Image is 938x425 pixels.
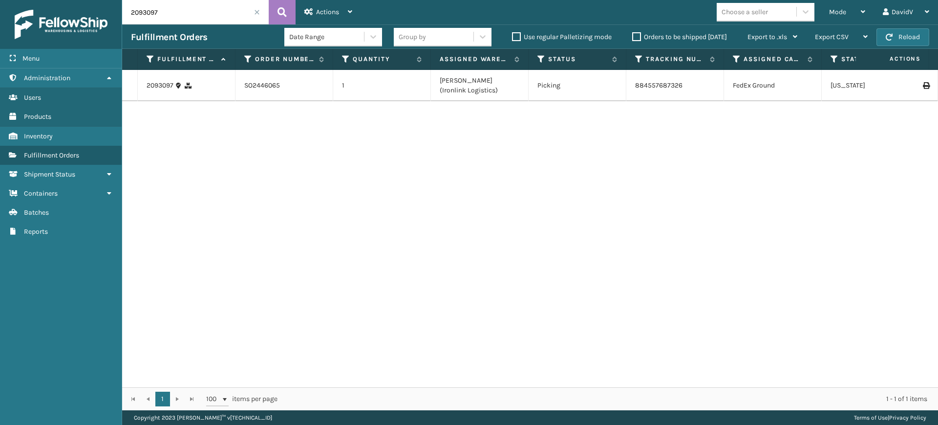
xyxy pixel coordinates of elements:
span: Inventory [24,132,53,140]
a: 884557687326 [635,81,682,89]
label: Assigned Carrier Service [744,55,803,64]
label: Orders to be shipped [DATE] [632,33,727,41]
span: Products [24,112,51,121]
span: Containers [24,189,58,198]
div: Group by [399,32,426,42]
span: Administration [24,74,70,82]
a: Terms of Use [854,414,888,421]
td: [PERSON_NAME] (Ironlink Logistics) [431,70,529,101]
span: Batches [24,208,49,217]
span: Shipment Status [24,170,75,179]
span: Fulfillment Orders [24,151,79,159]
label: Quantity [353,55,412,64]
td: Picking [529,70,626,101]
p: Copyright 2023 [PERSON_NAME]™ v [TECHNICAL_ID] [134,410,272,425]
span: Actions [316,8,339,16]
span: Mode [829,8,846,16]
span: Users [24,93,41,102]
span: Actions [859,51,927,67]
a: Privacy Policy [889,414,926,421]
div: 1 - 1 of 1 items [291,394,927,404]
td: 1 [333,70,431,101]
label: Tracking Number [646,55,705,64]
td: SO2446065 [235,70,333,101]
span: Menu [22,54,40,63]
a: 1 [155,392,170,406]
label: Assigned Warehouse [440,55,510,64]
div: Date Range [289,32,365,42]
span: Reports [24,227,48,236]
button: Reload [876,28,929,46]
h3: Fulfillment Orders [131,31,207,43]
td: [US_STATE] [822,70,919,101]
td: FedEx Ground [724,70,822,101]
label: Fulfillment Order Id [157,55,216,64]
a: 2093097 [147,81,173,90]
span: 100 [206,394,221,404]
div: Choose a seller [722,7,768,17]
span: Export CSV [815,33,849,41]
div: | [854,410,926,425]
label: Order Number [255,55,314,64]
img: logo [15,10,107,39]
span: items per page [206,392,277,406]
span: Export to .xls [747,33,787,41]
i: Print Label [923,82,929,89]
label: Status [548,55,607,64]
label: State [841,55,900,64]
label: Use regular Palletizing mode [512,33,612,41]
